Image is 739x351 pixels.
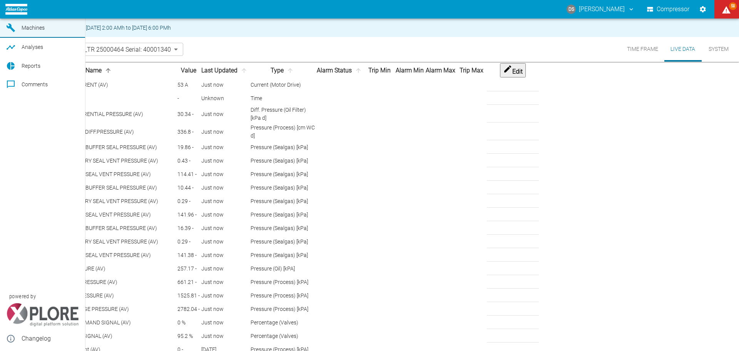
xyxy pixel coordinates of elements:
[353,67,363,74] span: sort-status
[22,168,176,181] td: PT114 STAGE 1 PRIMARY SEAL VENT PRESSURE (AV)
[177,197,200,205] div: 0.29 -
[621,37,664,62] button: Time Frame
[22,276,176,289] td: PT311B STAGE 1 INLET PRESSURE (AV)
[250,276,316,289] td: Pressure (Process) [kPA]
[250,168,316,181] td: Pressure (Sealgas) [kPa]
[565,2,636,16] button: daniel.schauer@atlascopco.com
[201,92,249,105] td: Unknown
[250,92,316,105] td: Time
[250,208,316,221] td: Pressure (Sealgas) [kPa]
[239,67,249,74] span: sort-time
[201,110,249,118] div: 8/13/2025, 2:01:09 PM
[22,141,176,154] td: PT112 STAGE 1 PROCESS BUFFER SEAL PRESSURE (AV)
[41,21,171,35] div: Maintenance from [DATE] 2:00 AMh to [DATE] 6:00 PMh
[425,63,456,78] th: Alarm Max
[201,224,249,232] div: 8/13/2025, 2:01:09 PM
[729,2,737,10] span: 58
[22,262,176,275] td: PT230 OIL SUPPLY PRESSURE (AV)
[201,170,249,178] div: 8/13/2025, 2:01:09 PM
[177,238,200,246] div: 0.29 -
[201,128,249,136] div: 8/13/2025, 2:01:09 PM
[22,106,176,123] td: PDT227 OIL FILTER DIFFERENTIAL PRESSURE (AV)
[22,25,45,31] span: Machines
[201,305,249,313] div: 8/13/2025, 2:01:09 PM
[696,2,710,16] button: Settings
[177,81,200,89] div: 53 A
[22,181,176,194] td: PT122 STAGE 2 PROCESS BUFFER SEAL PRESSURE (AV)
[177,278,200,286] div: 661.207484 -
[22,44,43,50] span: Analyses
[250,79,316,91] td: Current (Motor Drive)
[177,63,200,78] th: Value
[201,197,249,205] div: 8/13/2025, 2:01:09 PM
[22,195,176,208] td: PT122 STAGE 2 SECONDARY SEAL VENT PRESSURE (AV)
[250,106,316,123] td: Diff. Pressure (Oil Filter) [kPa d]
[177,128,200,136] div: 336.804 -
[28,45,171,54] a: 25000464 CEFA_TR 25000464 Serial: 40001340
[103,67,113,74] span: sort-name
[201,143,249,151] div: 8/13/2025, 2:01:09 PM
[201,63,249,78] th: Last Updated
[201,251,249,259] div: 8/13/2025, 2:01:09 PM
[201,332,249,340] div: 8/13/2025, 2:01:09 PM
[177,292,200,300] div: 1525.810388 -
[250,63,316,78] th: Type
[201,292,249,300] div: 8/13/2025, 2:01:09 PM
[201,319,249,327] div: 8/13/2025, 2:01:09 PM
[22,63,176,78] th: Name
[395,63,425,78] th: Alarm Min
[250,303,316,316] td: Pressure (Process) [kPA]
[567,5,576,14] div: DS
[22,334,79,343] span: Changelog
[22,289,176,302] td: PT331 STAGE 3 INLET PRESSURE (AV)
[177,211,200,219] div: 141.955 -
[250,330,316,343] td: Percentage (Valves)
[645,2,691,16] button: Compressor
[177,157,200,165] div: 0.435 -
[250,262,316,275] td: Pressure (Oil) [kPA]
[6,303,79,326] img: Xplore Logo
[177,143,200,151] div: 19.865 -
[22,222,176,235] td: PT132 STAGE 3 PROCESS BUFFER SEAL PRESSURE (AV)
[364,63,394,78] th: Trip Min
[201,211,249,219] div: 8/13/2025, 2:01:09 PM
[5,4,27,14] img: logo
[177,110,200,118] div: 30.336944 -
[177,305,200,313] div: 2782.03566 -
[250,181,316,194] td: Pressure (Sealgas) [kPa]
[201,157,249,165] div: 8/13/2025, 2:01:09 PM
[177,251,200,259] div: 141.375 -
[22,208,176,221] td: PT124 STAGE 2 PRIMARY SEAL VENT PRESSURE (AV)
[22,123,176,140] td: PDT320 STAGE 2 NOZZLE DIFF.PRESSURE (AV)
[250,316,316,329] td: Percentage (Valves)
[22,303,176,316] td: PT332 STAGE 3 DISCHARGE PRESSURE (AV)
[177,265,200,273] div: 257.174548 -
[250,141,316,154] td: Pressure (Sealgas) [kPa]
[41,45,171,54] span: 25000464 CEFA_TR 25000464 Serial: 40001340
[250,222,316,235] td: Pressure (Sealgas) [kPa]
[456,63,486,78] th: Trip Max
[701,37,736,62] button: System
[250,155,316,167] td: Pressure (Sealgas) [kPa]
[201,265,249,273] div: 8/13/2025, 2:01:09 PM
[22,155,176,167] td: PT112 STAGE 1 SECONDARY SEAL VENT PRESSURE (AV)
[316,63,364,78] th: Alarm Status
[177,332,200,340] div: 95.2 %
[22,316,176,329] td: REM RV REMOTE RV COMMAND SIGNAL (AV)
[201,81,249,89] div: 8/13/2025, 2:01:09 PM
[9,293,36,300] span: powered by
[250,235,316,248] td: Pressure (Sealgas) [kPa]
[177,184,200,192] div: 10.44 -
[22,79,176,91] td: IT240 DRIVE MOTOR CURRENT (AV)
[22,235,176,248] td: PT132 STAGE 3 SECONDARY SEAL VENT PRESSURE (AV)
[22,92,176,105] td: OperatingHours (AV)
[201,184,249,192] div: 8/13/2025, 2:01:09 PM
[250,123,316,140] td: Pressure (Process) [cm WC d]
[177,94,200,102] div: -
[201,278,249,286] div: 8/13/2025, 2:01:09 PM
[22,63,40,69] span: Reports
[177,319,200,327] div: 0 %
[664,37,701,62] button: Live Data
[285,67,295,74] span: sort-type
[250,249,316,262] td: Pressure (Sealgas) [kPa]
